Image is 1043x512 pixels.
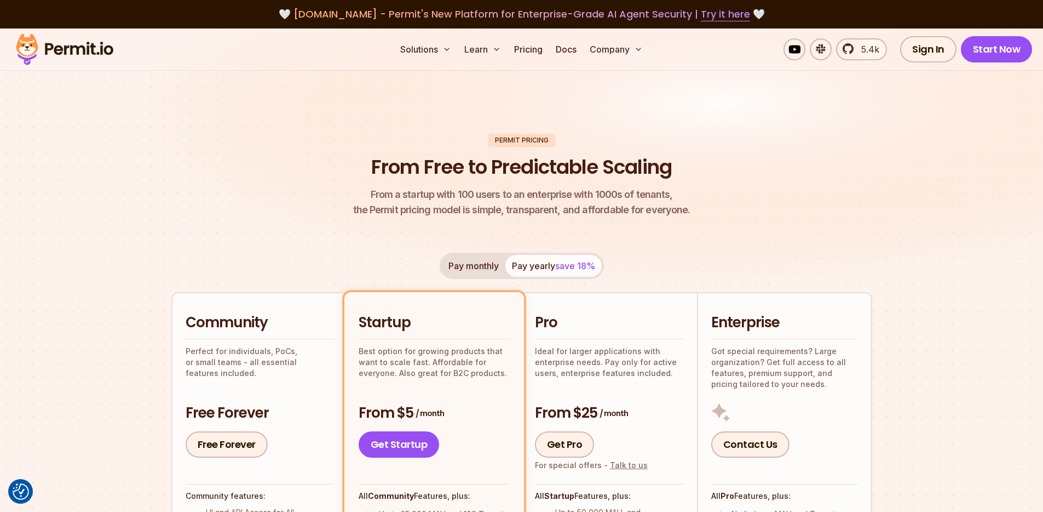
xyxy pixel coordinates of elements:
[186,431,268,458] a: Free Forever
[186,313,333,333] h2: Community
[836,38,887,60] a: 5.4k
[396,38,456,60] button: Solutions
[359,431,440,458] a: Get Startup
[353,187,690,202] span: From a startup with 100 users to an enterprise with 1000s of tenants,
[353,187,690,218] p: the Permit pricing model is simple, transparent, and affordable for everyone.
[855,43,879,56] span: 5.4k
[535,460,648,471] div: For special offers -
[711,431,790,458] a: Contact Us
[186,491,333,502] h4: Community features:
[293,7,750,21] span: [DOMAIN_NAME] - Permit's New Platform for Enterprise-Grade AI Agent Security |
[535,313,684,333] h2: Pro
[442,255,505,277] button: Pay monthly
[359,313,510,333] h2: Startup
[961,36,1033,62] a: Start Now
[26,7,1017,22] div: 🤍 🤍
[371,153,672,181] h1: From Free to Predictable Scaling
[460,38,505,60] button: Learn
[186,403,333,423] h3: Free Forever
[544,491,574,500] strong: Startup
[186,346,333,379] p: Perfect for individuals, PoCs, or small teams - all essential features included.
[610,460,648,470] a: Talk to us
[11,31,118,68] img: Permit logo
[359,346,510,379] p: Best option for growing products that want to scale fast. Affordable for everyone. Also great for...
[551,38,581,60] a: Docs
[368,491,414,500] strong: Community
[711,346,858,390] p: Got special requirements? Large organization? Get full access to all features, premium support, a...
[13,483,29,500] button: Consent Preferences
[701,7,750,21] a: Try it here
[600,408,628,419] span: / month
[488,134,555,147] div: Permit Pricing
[510,38,547,60] a: Pricing
[711,491,858,502] h4: All Features, plus:
[13,483,29,500] img: Revisit consent button
[535,403,684,423] h3: From $25
[721,491,734,500] strong: Pro
[535,431,595,458] a: Get Pro
[535,346,684,379] p: Ideal for larger applications with enterprise needs. Pay only for active users, enterprise featur...
[359,491,510,502] h4: All Features, plus:
[416,408,444,419] span: / month
[535,491,684,502] h4: All Features, plus:
[585,38,647,60] button: Company
[711,313,858,333] h2: Enterprise
[900,36,956,62] a: Sign In
[359,403,510,423] h3: From $5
